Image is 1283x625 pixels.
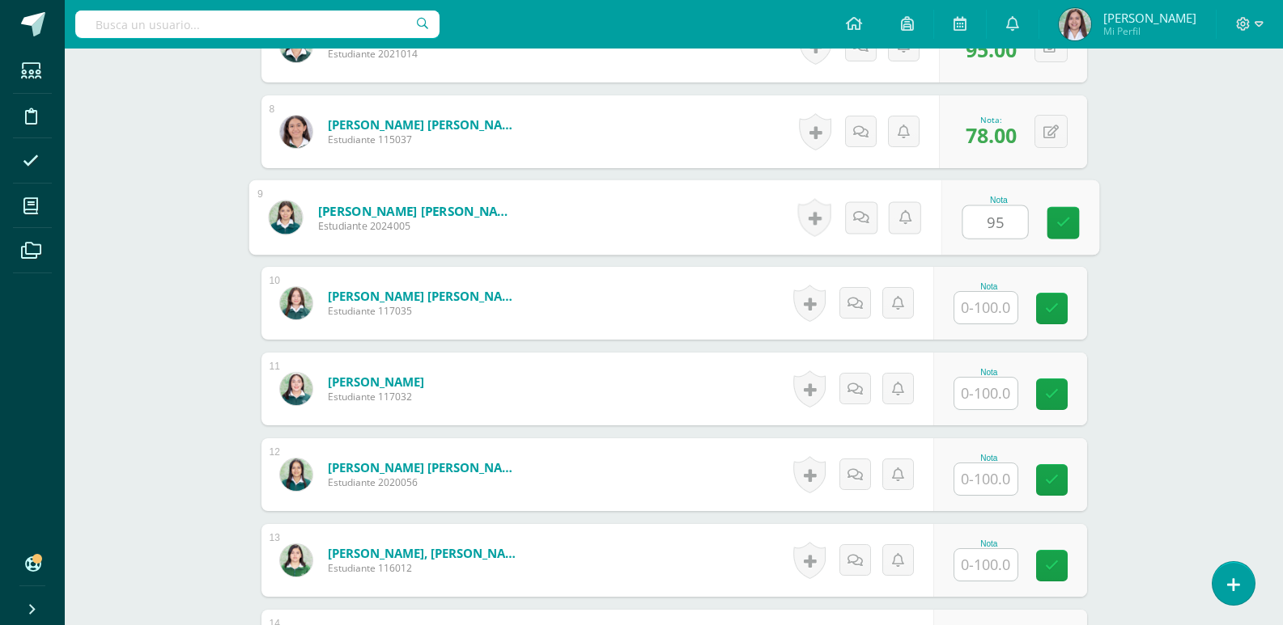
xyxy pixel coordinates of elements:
[328,459,522,475] a: [PERSON_NAME] [PERSON_NAME]
[280,373,312,405] img: a1bd628bc8d77c2df3a53a2f900e792b.png
[328,304,522,318] span: Estudiante 117035
[962,206,1027,239] input: 0-100.0
[954,539,1025,548] div: Nota
[328,47,522,61] span: Estudiante 2021014
[328,133,522,146] span: Estudiante 115037
[317,202,517,219] a: [PERSON_NAME] [PERSON_NAME]
[954,454,1025,462] div: Nota
[954,368,1025,377] div: Nota
[954,292,1017,323] input: 0-100.0
[962,196,1035,205] div: Nota
[280,287,312,319] img: 60ebfa88862d7e1667ce5664aea54911.png
[1059,8,1091,40] img: f5bd1891ebb362354a98283855bc7a32.png
[954,282,1025,291] div: Nota
[966,36,1017,63] span: 95.00
[328,116,522,133] a: [PERSON_NAME] [PERSON_NAME]
[75,11,440,38] input: Busca un usuario...
[954,378,1017,409] input: 0-100.0
[280,116,312,148] img: 9ddd8fb95ac2517c9dec2321846fef4e.png
[280,458,312,491] img: 885bba97dc2617ab8d2e0d7880df4027.png
[954,549,1017,581] input: 0-100.0
[328,374,424,390] a: [PERSON_NAME]
[328,390,424,403] span: Estudiante 117032
[328,288,522,304] a: [PERSON_NAME] [PERSON_NAME]
[966,121,1017,149] span: 78.00
[269,201,302,234] img: 9a9703091ec26d7c5ea524547f38eb46.png
[328,561,522,575] span: Estudiante 116012
[1103,10,1196,26] span: [PERSON_NAME]
[954,463,1017,495] input: 0-100.0
[280,544,312,576] img: c46a05b2893dac98847f26e44561d578.png
[328,475,522,489] span: Estudiante 2020056
[317,219,517,234] span: Estudiante 2024005
[328,545,522,561] a: [PERSON_NAME], [PERSON_NAME]
[1103,24,1196,38] span: Mi Perfil
[966,114,1017,125] div: Nota:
